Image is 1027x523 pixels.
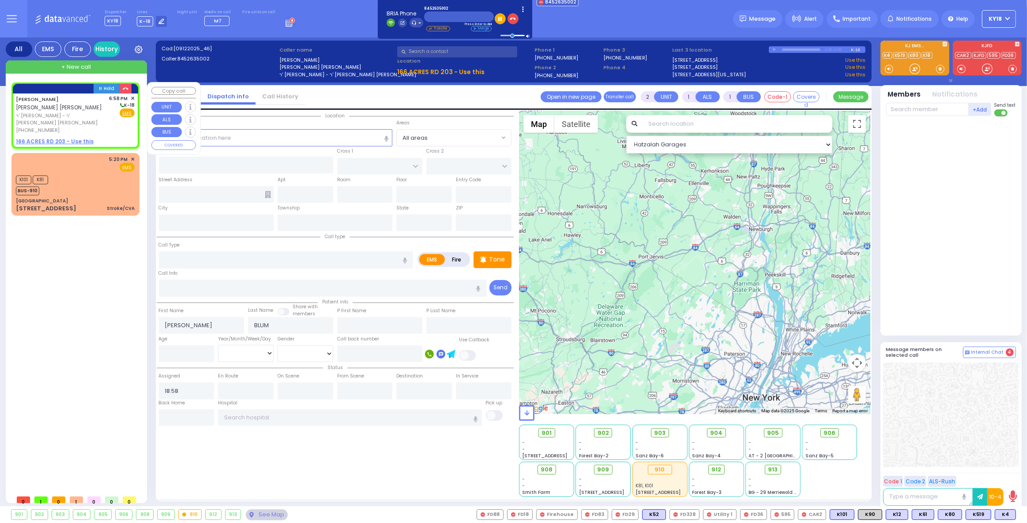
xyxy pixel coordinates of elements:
label: Caller name [279,46,394,54]
a: [STREET_ADDRESS][US_STATE] [672,71,746,78]
div: Fire [64,41,91,57]
span: 908 [541,465,553,474]
img: red-radio-icon.svg [802,512,806,517]
span: 905 [767,429,779,437]
label: Call back number [337,336,379,343]
button: BUS [737,91,761,102]
div: BLS [938,509,962,520]
img: Logo [35,13,94,24]
div: 906 [116,510,132,519]
label: P First Name [337,307,366,314]
span: Smith Farm [523,489,551,496]
label: State [396,205,409,212]
img: red-radio-icon.svg [707,512,711,517]
button: Map camera controls [848,354,866,372]
a: Open in new page [541,91,602,102]
div: BLS [912,509,934,520]
label: First Name [159,307,184,314]
div: Utility 1 [703,509,737,520]
label: Assigned [159,373,181,380]
div: FD29 [612,509,639,520]
div: BLS [642,509,666,520]
a: 595 [987,52,1000,59]
div: FD83 [581,509,608,520]
a: K4 [883,52,892,59]
button: ALS [151,114,182,125]
div: Year/Month/Week/Day [218,336,274,343]
span: Patient info [318,299,353,305]
div: K101 [830,509,854,520]
span: 913 [768,465,778,474]
button: UNIT [654,91,678,102]
label: Cross 2 [426,148,444,155]
label: Dispatcher [105,10,127,15]
button: COVERED [151,140,196,150]
span: Notifications [896,15,932,23]
label: On Scene [278,373,299,380]
span: 909 [597,465,609,474]
p: Tone [489,255,505,264]
a: Use this [845,56,865,64]
span: - [636,439,638,446]
label: Cad: [162,45,276,52]
div: 913 [226,510,241,519]
span: - [805,439,808,446]
button: Covered [793,91,820,102]
span: - [523,482,525,489]
span: All areas [396,129,511,146]
label: Floor [396,176,407,183]
span: K81 [33,176,48,184]
span: 904 [710,429,722,437]
label: [PHONE_NUMBER] [534,54,578,61]
span: - [749,482,752,489]
img: comment-alt.png [965,351,970,355]
button: Send [489,280,512,295]
span: AT - 2 [GEOGRAPHIC_DATA] [749,452,814,459]
a: Use this [845,71,865,78]
img: red-radio-icon.svg [511,512,515,517]
div: Firehouse [536,509,578,520]
label: Pick up [486,400,503,407]
label: Back Home [159,400,185,407]
img: red-radio-icon.svg [616,512,620,517]
label: Apt [278,176,286,183]
span: Sanz Bay-5 [805,452,834,459]
a: Call History [256,92,305,101]
span: Sanz Bay-4 [692,452,721,459]
img: red-radio-icon.svg [673,512,678,517]
div: 908 [136,510,153,519]
label: Hospital [218,400,237,407]
span: 906 [824,429,835,437]
img: Google [521,403,550,414]
div: 909 [158,510,174,519]
input: Search location here [159,129,393,146]
span: Location [321,112,349,119]
div: BLS [966,509,991,520]
span: BRIA Phone [387,10,423,18]
span: [09122025_46] [173,45,212,52]
span: - [579,482,582,489]
span: members [293,310,315,317]
span: K101 [16,176,31,184]
span: KY18 [989,15,1002,23]
div: K52 [642,509,666,520]
span: BG - 29 Merriewold S. [749,489,798,496]
span: Phone 3 [603,46,669,54]
img: message.svg [740,15,746,22]
span: K-18 [119,102,135,108]
label: From Scene [337,373,364,380]
span: + New call [61,63,91,71]
label: [PERSON_NAME] [279,56,394,64]
span: - [692,446,695,452]
span: - [636,446,638,452]
button: Copy call [151,87,196,95]
span: [STREET_ADDRESS] [523,452,568,459]
button: Hold [94,84,120,93]
label: Township [278,205,300,212]
div: 912 [206,510,221,519]
span: [STREET_ADDRESS] [579,489,624,496]
button: Show street map [523,115,554,133]
span: 0 [87,497,101,503]
span: [STREET_ADDRESS] [636,489,681,496]
img: red-radio-icon.svg [481,512,485,517]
